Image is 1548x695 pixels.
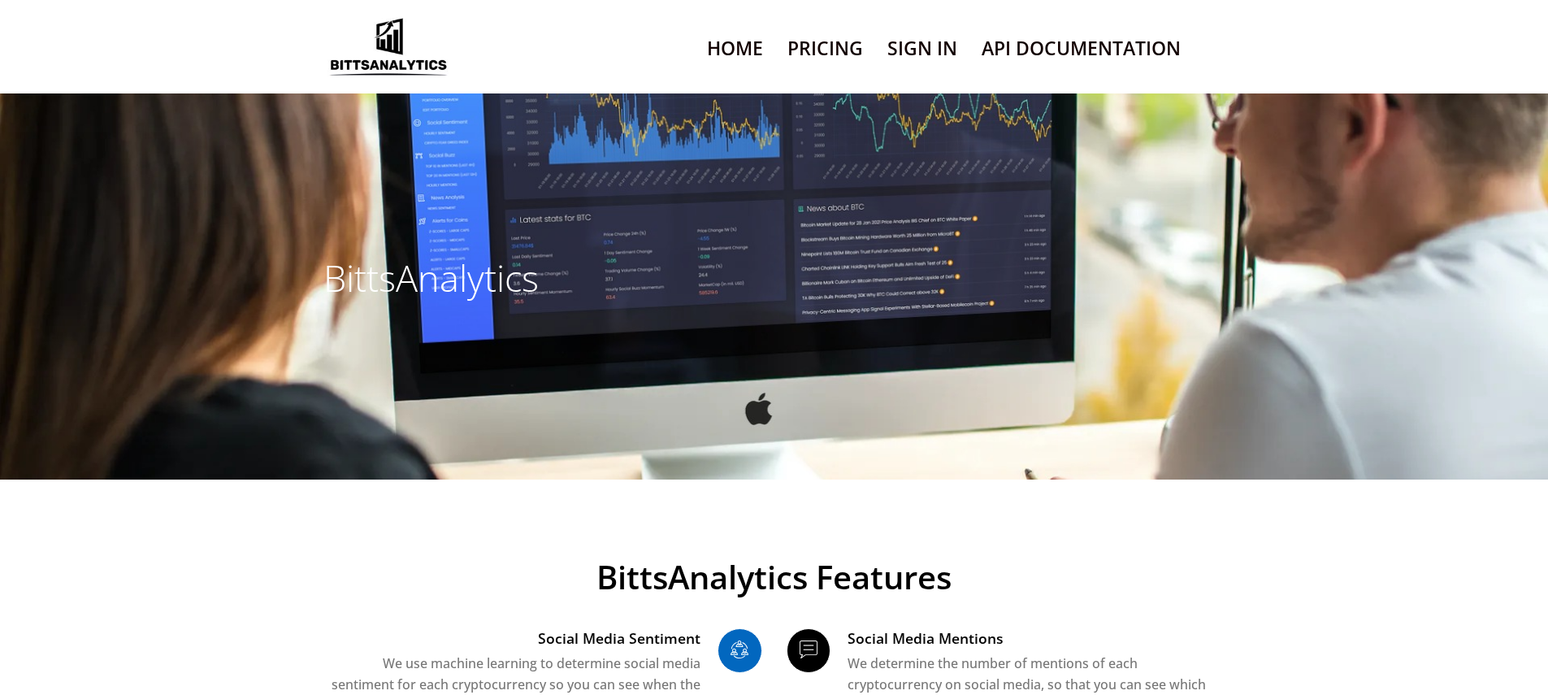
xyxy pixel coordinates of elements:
a: API Documentation [982,28,1181,69]
span: BittsAnalytics Features [323,561,1225,593]
a: Sign In [887,28,957,69]
h3: Social Media Sentiment [323,628,700,649]
h3: Social Media Mentions [848,628,1225,649]
a: Home [707,28,763,69]
h3: BittsAnalytics [323,256,762,300]
a: Pricing [787,28,863,69]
